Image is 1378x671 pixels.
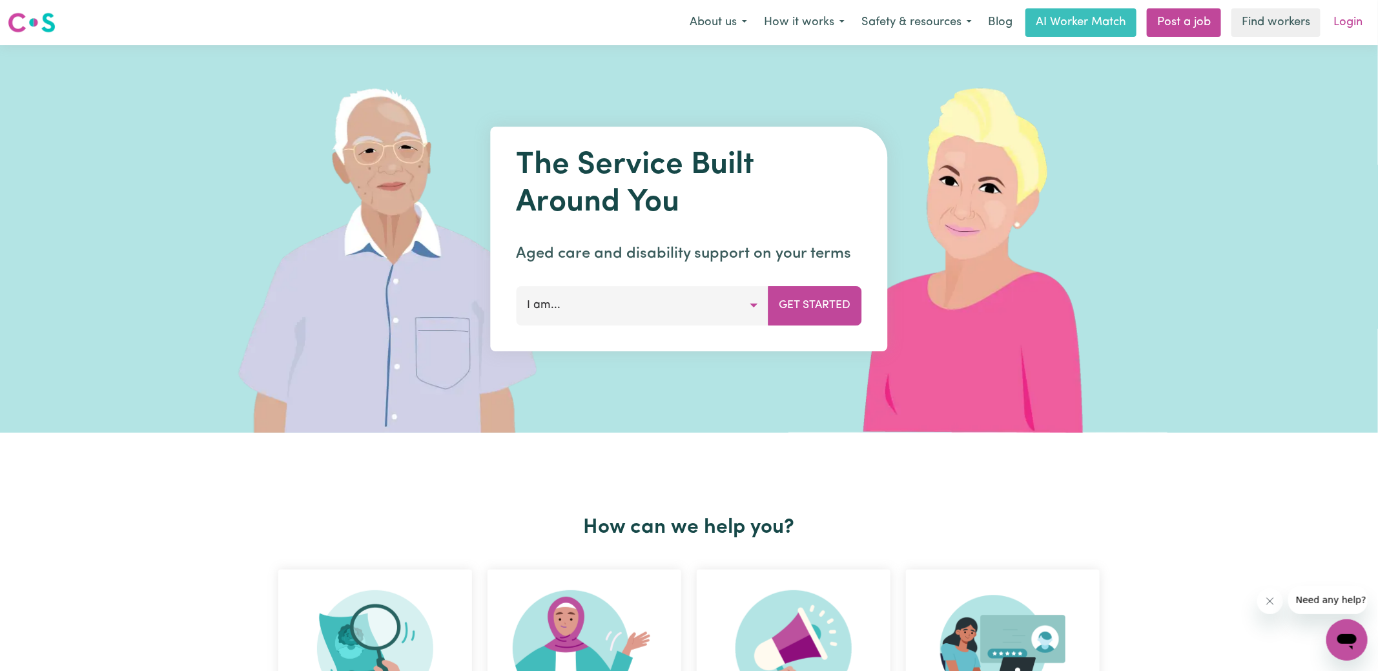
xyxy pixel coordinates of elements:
a: Careseekers logo [8,8,56,37]
button: I am... [517,286,769,325]
iframe: Button to launch messaging window [1326,619,1368,661]
iframe: Close message [1257,588,1283,614]
a: Post a job [1147,8,1221,37]
a: Blog [980,8,1020,37]
iframe: Message from company [1288,586,1368,614]
img: Careseekers logo [8,11,56,34]
p: Aged care and disability support on your terms [517,242,862,265]
button: Safety & resources [853,9,980,36]
a: Login [1326,8,1370,37]
a: Find workers [1231,8,1321,37]
h1: The Service Built Around You [517,147,862,222]
h2: How can we help you? [271,515,1107,540]
button: How it works [756,9,853,36]
button: Get Started [768,286,862,325]
button: About us [681,9,756,36]
a: AI Worker Match [1025,8,1136,37]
